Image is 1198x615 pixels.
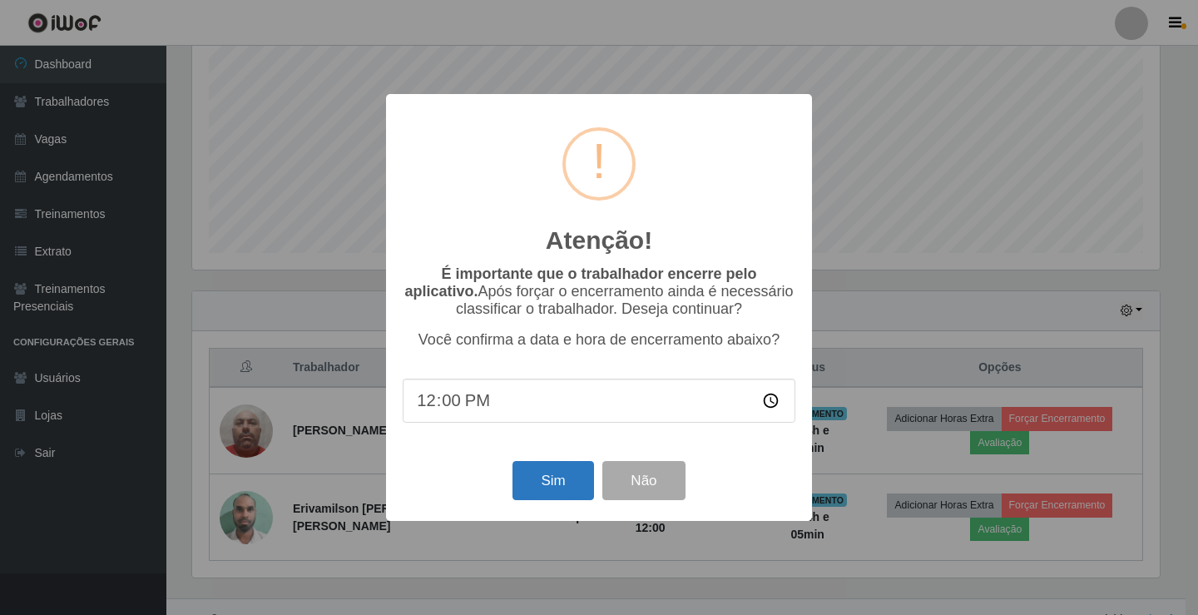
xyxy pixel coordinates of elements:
[403,265,795,318] p: Após forçar o encerramento ainda é necessário classificar o trabalhador. Deseja continuar?
[546,226,652,255] h2: Atenção!
[404,265,756,300] b: É importante que o trabalhador encerre pelo aplicativo.
[512,461,593,500] button: Sim
[403,331,795,349] p: Você confirma a data e hora de encerramento abaixo?
[602,461,685,500] button: Não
